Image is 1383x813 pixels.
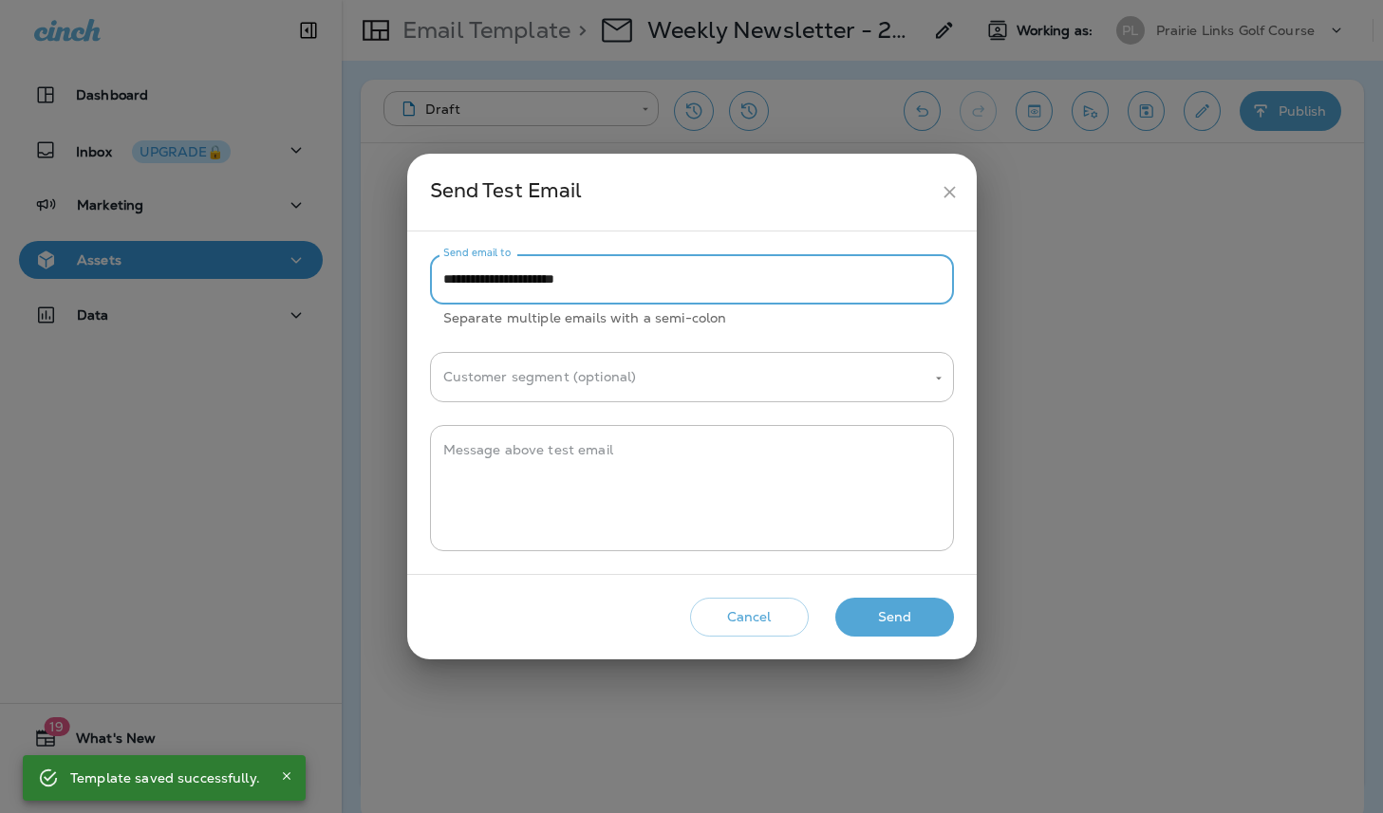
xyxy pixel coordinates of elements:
div: Send Test Email [430,175,932,210]
p: Separate multiple emails with a semi-colon [443,307,941,329]
button: Cancel [690,598,809,637]
button: Send [835,598,954,637]
div: Template saved successfully. [70,761,260,795]
button: Close [275,765,298,787]
button: Open [930,370,947,387]
button: close [932,175,967,210]
label: Send email to [443,246,511,260]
